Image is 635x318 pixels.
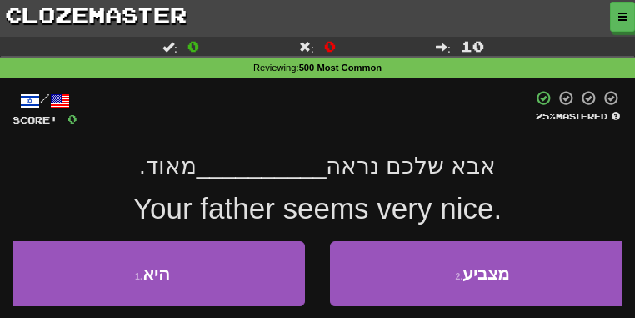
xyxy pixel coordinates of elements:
span: __________ [197,153,327,179]
span: 10 [461,38,484,54]
strong: 500 Most Common [299,63,382,73]
small: 2 . [456,271,463,281]
span: מאוד. [139,153,197,179]
span: Score: [12,114,57,125]
span: 25 % [536,111,556,121]
span: מצביע [462,264,509,283]
small: 1 . [135,271,142,281]
span: 0 [324,38,336,54]
div: / [12,90,77,111]
span: אבא שלכם נראה [326,153,496,179]
span: : [436,41,451,53]
button: 2.מצביע [330,241,635,306]
span: 0 [187,38,199,54]
span: היא [142,264,170,283]
div: Mastered [532,110,622,122]
span: 0 [67,112,77,126]
div: Your father seems very nice. [12,188,622,230]
span: : [299,41,314,53]
span: : [162,41,177,53]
